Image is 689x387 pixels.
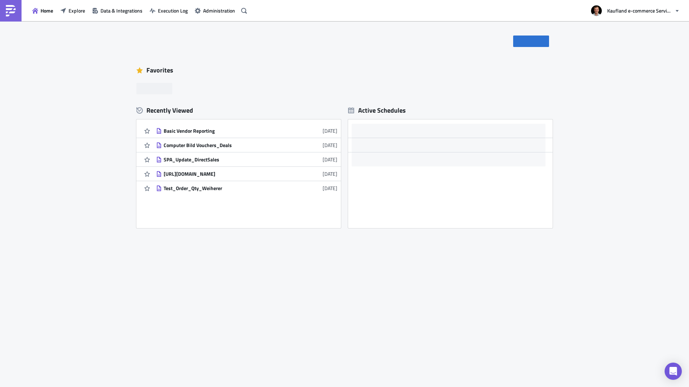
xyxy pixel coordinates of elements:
div: Basic Vendor Reporting [164,128,289,134]
div: SPA_Update_DirectSales [164,156,289,163]
img: Avatar [590,5,603,17]
div: Computer Bild Vouchers_Deals [164,142,289,148]
span: Data & Integrations [100,7,142,14]
button: Administration [191,5,239,16]
div: Active Schedules [348,106,406,114]
button: Explore [57,5,89,16]
time: 2025-07-10T08:00:27Z [323,156,337,163]
a: Basic Vendor Reporting[DATE] [156,124,337,138]
span: Administration [203,7,235,14]
button: Execution Log [146,5,191,16]
time: 2025-05-21T08:09:38Z [323,184,337,192]
div: Open Intercom Messenger [665,363,682,380]
img: PushMetrics [5,5,17,16]
span: Explore [69,7,85,14]
div: Recently Viewed [136,105,341,116]
span: Execution Log [158,7,188,14]
button: Home [29,5,57,16]
button: Kaufland e-commerce Services GmbH & Co. KG [587,3,684,19]
time: 2025-06-18T09:23:54Z [323,170,337,178]
time: 2025-07-24T09:59:14Z [323,141,337,149]
div: Test_Order_Qty_Weiherer [164,185,289,192]
time: 2025-08-05T09:17:14Z [323,127,337,134]
a: Test_Order_Qty_Weiherer[DATE] [156,181,337,195]
a: Computer Bild Vouchers_Deals[DATE] [156,138,337,152]
div: [URL][DOMAIN_NAME] [164,171,289,177]
a: SPA_Update_DirectSales[DATE] [156,152,337,166]
span: Kaufland e-commerce Services GmbH & Co. KG [607,7,672,14]
span: Home [41,7,53,14]
div: Favorites [136,65,553,76]
button: Data & Integrations [89,5,146,16]
a: [URL][DOMAIN_NAME][DATE] [156,167,337,181]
